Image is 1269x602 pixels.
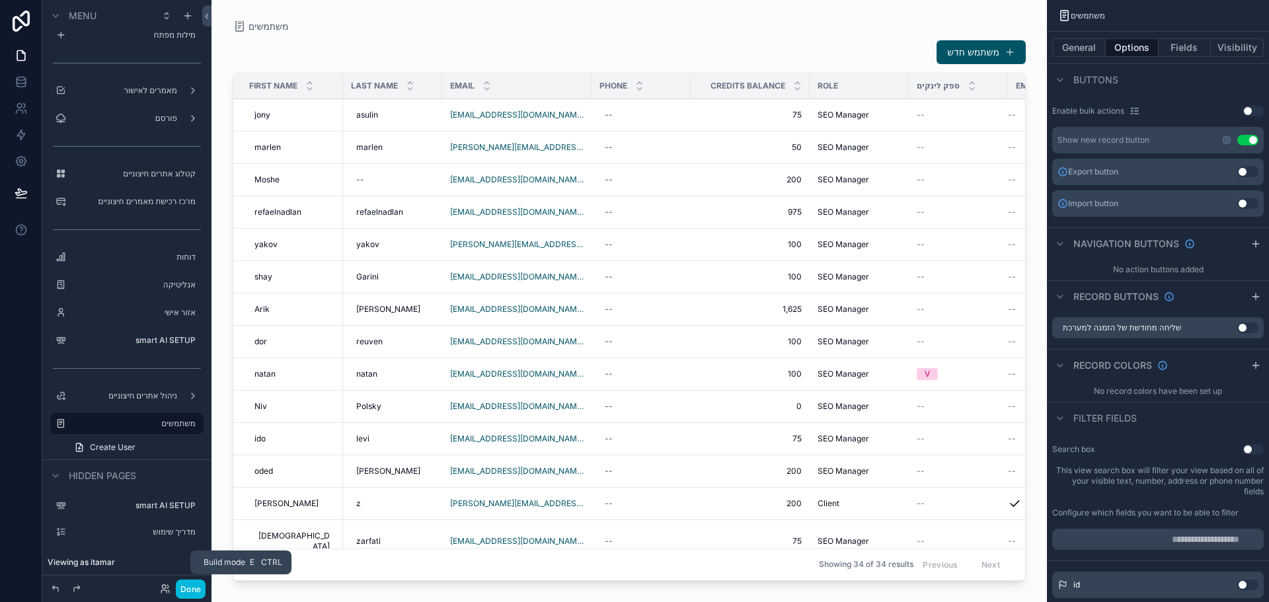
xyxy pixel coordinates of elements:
button: Done [176,580,206,599]
span: -- [1008,336,1016,347]
span: -- [917,498,925,509]
a: פורסם [71,113,177,124]
div: -- [605,369,613,379]
span: Buttons [1073,73,1118,87]
span: -- [917,536,925,546]
button: Visibility [1211,38,1264,57]
a: אנליטיקה [71,280,196,290]
a: 200 [699,466,802,476]
span: refaelnadlan [254,207,301,217]
a: 100 [699,369,802,379]
a: דוחות [71,252,196,262]
span: First name [249,81,297,91]
a: מרכז רכישת מאמרים חיצוניים [71,196,196,207]
label: This view search box will filter your view based on all of your visible text, number, address or ... [1052,465,1264,497]
a: -- [599,266,683,287]
a: SEO Manager [818,142,901,153]
a: Niv [249,396,335,417]
span: natan [356,369,377,379]
a: SEO Manager [818,207,901,217]
a: -- [917,174,1000,185]
a: -- [1008,110,1102,120]
a: [EMAIL_ADDRESS][DOMAIN_NAME] [450,369,584,379]
a: -- [1008,336,1102,347]
span: SEO Manager [818,207,869,217]
span: 975 [699,207,802,217]
a: yakov [249,234,335,255]
span: [DEMOGRAPHIC_DATA] [254,531,330,552]
a: 100 [699,272,802,282]
a: yakov [351,234,434,255]
a: -- [599,299,683,320]
a: -- [917,433,1000,444]
a: SEO Manager [818,369,901,379]
a: -- [599,531,683,552]
span: Record buttons [1073,290,1159,303]
span: Polsky [356,401,381,412]
a: אזור אישי [71,307,196,318]
a: SEO Manager [818,110,901,120]
span: [PERSON_NAME] [356,466,420,476]
span: marlen [254,142,281,153]
a: [EMAIL_ADDRESS][DOMAIN_NAME] [450,110,584,120]
span: shay [254,272,272,282]
a: -- [1008,466,1102,476]
div: -- [605,466,613,476]
a: SEO Manager [818,272,901,282]
a: -- [1008,369,1102,379]
span: SEO Manager [818,466,869,476]
span: -- [1008,272,1016,282]
span: Moshe [254,174,280,185]
label: קטלוג אתרים חיצוניים [71,169,196,179]
a: [EMAIL_ADDRESS][DOMAIN_NAME] [450,433,584,444]
a: 1,625 [699,304,802,315]
a: -- [599,202,683,223]
a: [EMAIL_ADDRESS][DOMAIN_NAME] [450,304,584,315]
a: מדריך שימוש [71,527,196,537]
span: Viewing as itamar [48,557,115,568]
a: [PERSON_NAME][EMAIL_ADDRESS][DOMAIN_NAME] [450,142,584,153]
span: -- [1008,207,1016,217]
label: smart AI SETUP [71,500,196,511]
span: ido [254,433,266,444]
a: smart AI SETUP [71,335,196,346]
span: [PERSON_NAME] [254,498,319,509]
span: -- [1008,401,1016,412]
span: Export button [1068,167,1118,177]
a: -- [1008,433,1102,444]
span: Filter fields [1073,412,1137,425]
span: Email notifications [1016,81,1094,91]
a: Create User [66,437,204,458]
a: [PERSON_NAME][EMAIL_ADDRESS][DOMAIN_NAME] [450,498,584,509]
a: SEO Manager [818,401,901,412]
a: -- [1008,239,1102,250]
a: [EMAIL_ADDRESS][DOMAIN_NAME] [450,336,584,347]
label: ניהול אתרים חיצוניים [71,391,177,401]
span: 75 [699,536,802,546]
a: SEO Manager [818,466,901,476]
a: 75 [699,110,802,120]
span: z [356,498,361,509]
span: SEO Manager [818,304,869,315]
a: -- [917,207,1000,217]
a: -- [1008,536,1102,546]
span: -- [917,207,925,217]
span: Client [818,498,839,509]
span: marlen [356,142,383,153]
span: dor [254,336,267,347]
div: -- [605,272,613,282]
button: משתמש חדש [937,40,1026,64]
a: [PERSON_NAME] [249,493,335,514]
a: -- [599,461,683,482]
a: 200 [699,174,802,185]
a: -- [599,493,683,514]
label: Enable bulk actions [1052,106,1124,116]
a: asulin [351,104,434,126]
span: -- [1008,466,1016,476]
a: -- [1008,142,1102,153]
label: שליחה מחודשת של הזמנה למערכת [1063,322,1181,333]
